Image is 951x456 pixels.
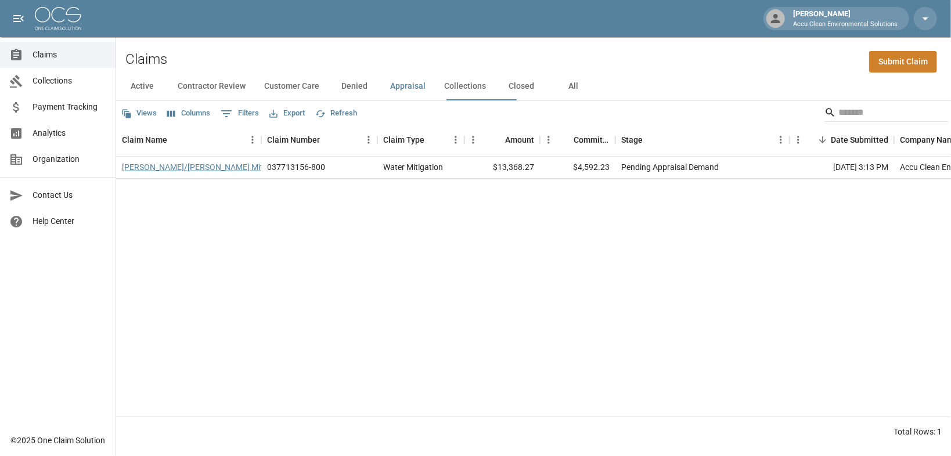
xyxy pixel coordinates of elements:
[540,157,615,179] div: $4,592.23
[793,20,898,30] p: Accu Clean Environmental Solutions
[557,132,574,148] button: Sort
[547,73,600,100] button: All
[495,73,547,100] button: Closed
[116,124,261,156] div: Claim Name
[489,132,505,148] button: Sort
[122,161,288,173] a: [PERSON_NAME]/[PERSON_NAME] Mitigation
[540,124,615,156] div: Committed Amount
[464,124,540,156] div: Amount
[7,7,30,30] button: open drawer
[383,124,424,156] div: Claim Type
[261,124,377,156] div: Claim Number
[621,124,643,156] div: Stage
[35,7,81,30] img: ocs-logo-white-transparent.png
[267,124,320,156] div: Claim Number
[615,124,790,156] div: Stage
[168,73,255,100] button: Contractor Review
[116,73,168,100] button: Active
[33,49,106,61] span: Claims
[621,161,719,173] div: Pending Appraisal Demand
[244,131,261,149] button: Menu
[266,104,308,122] button: Export
[894,426,942,437] div: Total Rows: 1
[267,161,325,173] div: 037713156-800
[435,73,495,100] button: Collections
[424,132,441,148] button: Sort
[788,8,902,29] div: [PERSON_NAME]
[116,73,951,100] div: dynamic tabs
[869,51,937,73] a: Submit Claim
[824,103,949,124] div: Search
[383,161,443,173] div: Water Mitigation
[329,73,381,100] button: Denied
[790,124,894,156] div: Date Submitted
[167,132,183,148] button: Sort
[381,73,435,100] button: Appraisal
[831,124,888,156] div: Date Submitted
[10,435,105,446] div: © 2025 One Claim Solution
[255,73,329,100] button: Customer Care
[33,75,106,87] span: Collections
[33,127,106,139] span: Analytics
[122,124,167,156] div: Claim Name
[790,157,894,179] div: [DATE] 3:13 PM
[33,215,106,227] span: Help Center
[33,153,106,165] span: Organization
[815,132,831,148] button: Sort
[312,104,360,122] button: Refresh
[360,131,377,149] button: Menu
[164,104,213,122] button: Select columns
[377,124,464,156] div: Claim Type
[118,104,160,122] button: Views
[464,131,482,149] button: Menu
[790,131,807,149] button: Menu
[643,132,659,148] button: Sort
[218,104,262,123] button: Show filters
[320,132,336,148] button: Sort
[125,51,167,68] h2: Claims
[574,124,610,156] div: Committed Amount
[447,131,464,149] button: Menu
[772,131,790,149] button: Menu
[33,189,106,201] span: Contact Us
[33,101,106,113] span: Payment Tracking
[505,124,534,156] div: Amount
[540,131,557,149] button: Menu
[464,157,540,179] div: $13,368.27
